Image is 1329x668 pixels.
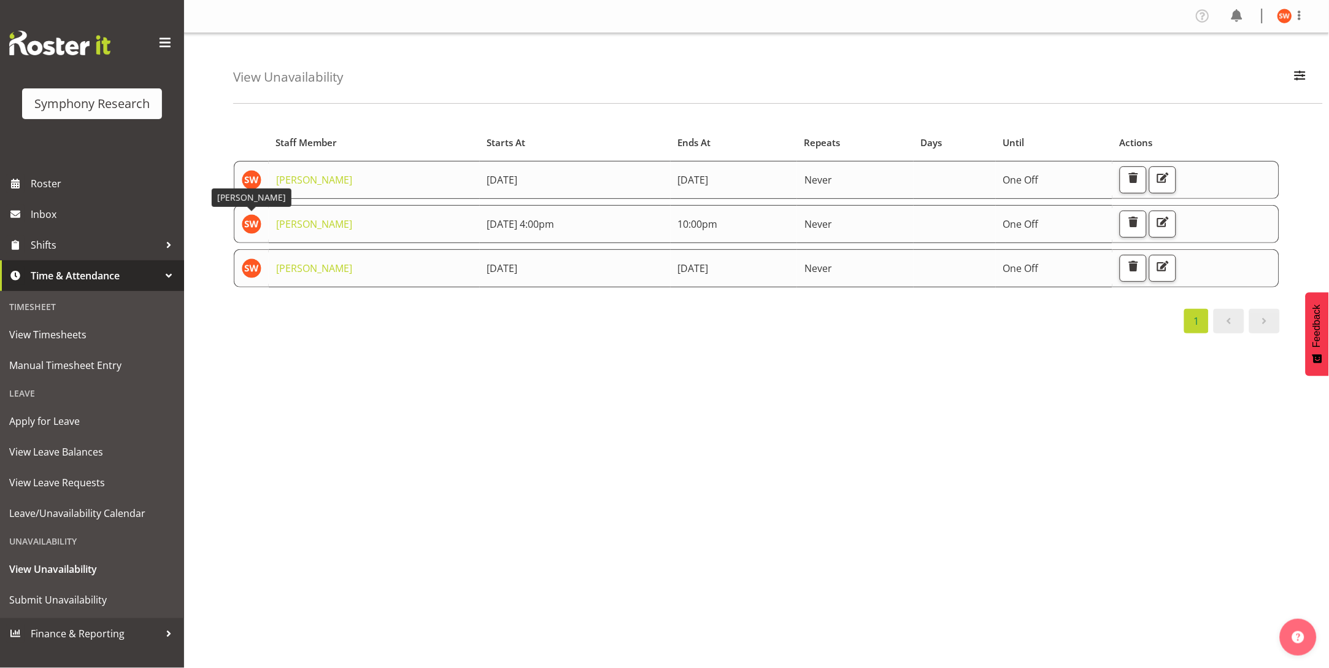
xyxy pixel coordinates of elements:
[1120,166,1147,193] button: Delete Unavailability
[34,95,150,113] div: Symphony Research
[804,262,832,275] span: Never
[1277,9,1292,23] img: shannon-whelan11890.jpg
[3,467,181,498] a: View Leave Requests
[3,584,181,615] a: Submit Unavailability
[276,173,352,187] a: [PERSON_NAME]
[487,217,555,231] span: [DATE] 4:00pm
[242,214,261,234] img: shannon-whelan11890.jpg
[242,170,261,190] img: shannon-whelan11890.jpg
[1149,211,1176,238] button: Edit Unavailability
[3,319,181,350] a: View Timesheets
[9,443,175,461] span: View Leave Balances
[1003,217,1039,231] span: One Off
[3,437,181,467] a: View Leave Balances
[678,217,718,231] span: 10:00pm
[487,136,525,150] span: Starts At
[1306,292,1329,376] button: Feedback - Show survey
[276,217,352,231] a: [PERSON_NAME]
[1003,262,1039,275] span: One Off
[1120,136,1153,150] span: Actions
[1120,255,1147,282] button: Delete Unavailability
[9,412,175,430] span: Apply for Leave
[31,236,160,254] span: Shifts
[677,136,711,150] span: Ends At
[487,173,518,187] span: [DATE]
[31,624,160,643] span: Finance & Reporting
[9,325,175,344] span: View Timesheets
[1149,255,1176,282] button: Edit Unavailability
[9,473,175,492] span: View Leave Requests
[1312,305,1323,348] span: Feedback
[678,173,709,187] span: [DATE]
[31,174,178,193] span: Roster
[3,406,181,437] a: Apply for Leave
[9,31,110,55] img: Rosterit website logo
[678,262,709,275] span: [DATE]
[9,504,175,522] span: Leave/Unavailability Calendar
[233,70,343,84] h4: View Unavailability
[920,136,942,150] span: Days
[3,529,181,554] div: Unavailability
[804,136,841,150] span: Repeats
[1149,166,1176,193] button: Edit Unavailability
[9,560,175,578] span: View Unavailability
[3,554,181,584] a: View Unavailability
[1120,211,1147,238] button: Delete Unavailability
[1292,631,1304,643] img: help-xxl-2.png
[1003,173,1039,187] span: One Off
[275,136,337,150] span: Staff Member
[1003,136,1024,150] span: Until
[3,498,181,529] a: Leave/Unavailability Calendar
[3,350,181,381] a: Manual Timesheet Entry
[9,591,175,609] span: Submit Unavailability
[3,294,181,319] div: Timesheet
[242,258,261,278] img: shannon-whelan11890.jpg
[1287,64,1313,91] button: Filter Employees
[31,205,178,223] span: Inbox
[31,266,160,285] span: Time & Attendance
[9,356,175,375] span: Manual Timesheet Entry
[804,173,832,187] span: Never
[3,381,181,406] div: Leave
[804,217,832,231] span: Never
[276,262,352,275] a: [PERSON_NAME]
[487,262,518,275] span: [DATE]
